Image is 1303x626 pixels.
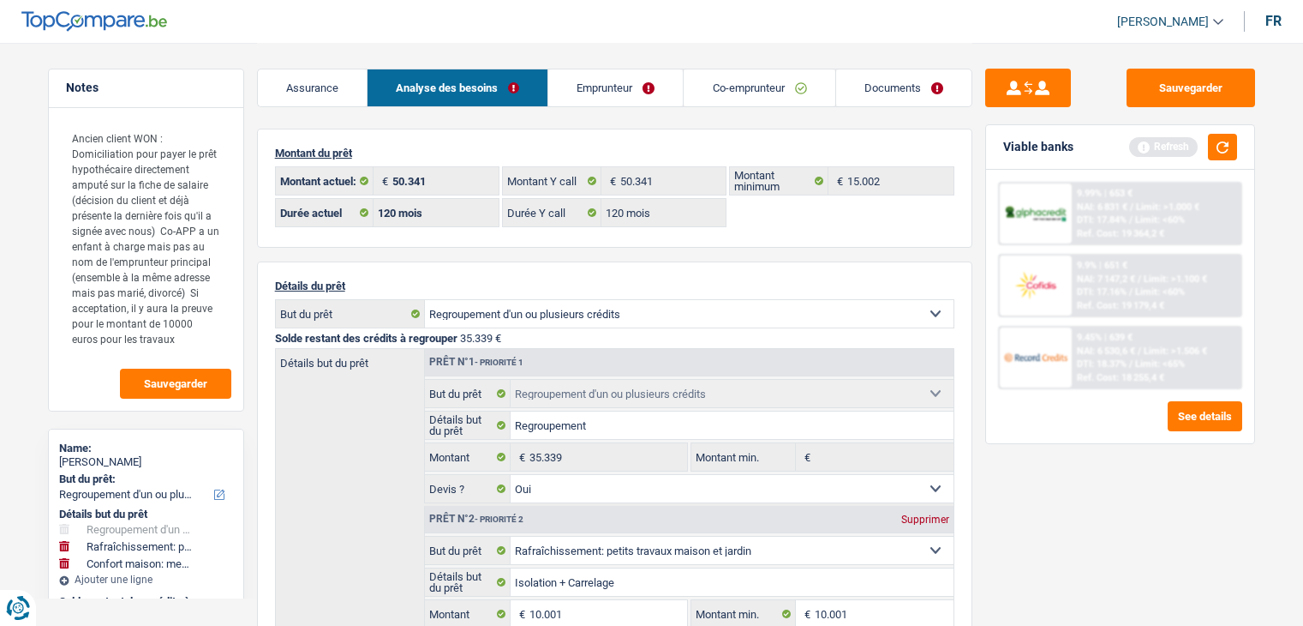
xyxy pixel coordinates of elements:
[425,443,511,471] label: Montant
[1077,228,1164,239] div: Ref. Cost: 19 364,2 €
[601,167,620,195] span: €
[425,475,511,503] label: Devis ?
[144,378,207,389] span: Sauvegarder
[1138,346,1141,357] span: /
[59,442,233,455] div: Name:
[1004,341,1067,373] img: Record Credits
[1130,202,1133,213] span: /
[1077,260,1127,271] div: 9.9% | 651 €
[425,569,511,596] label: Détails but du prêt
[1077,346,1135,357] span: NAI: 6 530,6 €
[503,199,601,226] label: Durée Y call
[1077,274,1135,285] span: NAI: 7 147,2 €
[684,69,834,106] a: Co-emprunteur
[828,167,847,195] span: €
[59,508,233,521] div: Détails but du prêt
[1077,214,1127,226] span: DTI: 17.84%
[1077,300,1164,311] div: Ref. Cost: 19 179,4 €
[730,167,828,195] label: Montant minimum
[59,473,230,486] label: But du prêt:
[1135,214,1185,226] span: Limit: <60%
[275,332,457,345] span: Solde restant des crédits à regrouper
[425,514,528,525] div: Prêt n°2
[374,167,392,195] span: €
[503,167,601,195] label: Montant Y call
[258,69,367,106] a: Assurance
[368,69,547,106] a: Analyse des besoins
[691,443,796,471] label: Montant min.
[1129,358,1133,370] span: /
[1129,137,1198,156] div: Refresh
[275,147,954,160] p: Montant du prêt
[1129,286,1133,298] span: /
[59,455,233,469] div: [PERSON_NAME]
[1077,372,1164,383] div: Ref. Cost: 18 255,4 €
[796,443,815,471] span: €
[21,11,167,32] img: TopCompare Logo
[1077,358,1127,370] span: DTI: 18.37%
[548,69,683,106] a: Emprunteur
[1077,188,1133,199] div: 9.99% | 653 €
[1127,69,1255,107] button: Sauvegarder
[1077,202,1127,213] span: NAI: 6 831 €
[475,358,523,367] span: - Priorité 1
[276,300,425,328] label: But du prêt
[120,369,231,399] button: Sauvegarder
[1265,13,1282,29] div: fr
[1138,274,1141,285] span: /
[276,199,374,226] label: Durée actuel
[275,280,954,292] p: Détails du prêt
[1144,274,1207,285] span: Limit: >1.100 €
[59,595,233,622] div: Solde restant des crédits à regrouper
[460,332,501,345] span: 35.339 €
[425,537,511,564] label: But du prêt
[1168,401,1242,431] button: See details
[1077,286,1127,298] span: DTI: 17.16%
[1135,358,1185,370] span: Limit: <65%
[897,515,953,525] div: Supprimer
[1135,286,1185,298] span: Limit: <60%
[425,380,511,407] label: But du prêt
[836,69,971,106] a: Documents
[1129,214,1133,226] span: /
[1117,15,1209,29] span: [PERSON_NAME]
[1004,269,1067,301] img: Cofidis
[59,574,233,586] div: Ajouter une ligne
[425,357,528,368] div: Prêt n°1
[1136,202,1199,213] span: Limit: >1.000 €
[66,81,226,95] h5: Notes
[425,412,511,439] label: Détails but du prêt
[1004,204,1067,224] img: AlphaCredit
[511,443,529,471] span: €
[475,515,523,524] span: - Priorité 2
[1144,346,1207,357] span: Limit: >1.506 €
[276,167,374,195] label: Montant actuel:
[1103,8,1223,36] a: [PERSON_NAME]
[276,349,424,369] label: Détails but du prêt
[1003,140,1073,154] div: Viable banks
[1077,332,1133,343] div: 9.45% | 639 €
